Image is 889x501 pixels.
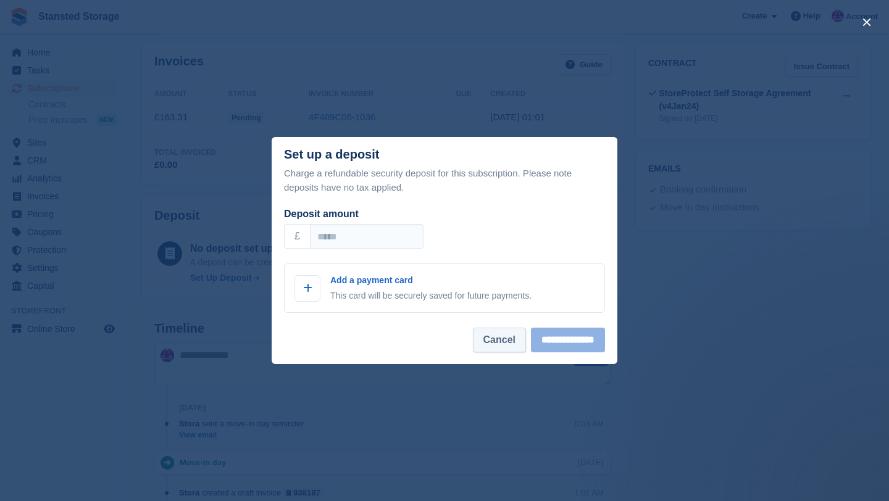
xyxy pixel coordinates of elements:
button: Cancel [473,328,526,352]
p: This card will be securely saved for future payments. [330,289,532,302]
p: Charge a refundable security deposit for this subscription. Please note deposits have no tax appl... [284,167,605,194]
p: Add a payment card [330,274,532,287]
button: close [857,12,877,32]
a: Add a payment card This card will be securely saved for future payments. [284,263,605,313]
div: Set up a deposit [284,147,379,162]
label: Deposit amount [284,209,359,219]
